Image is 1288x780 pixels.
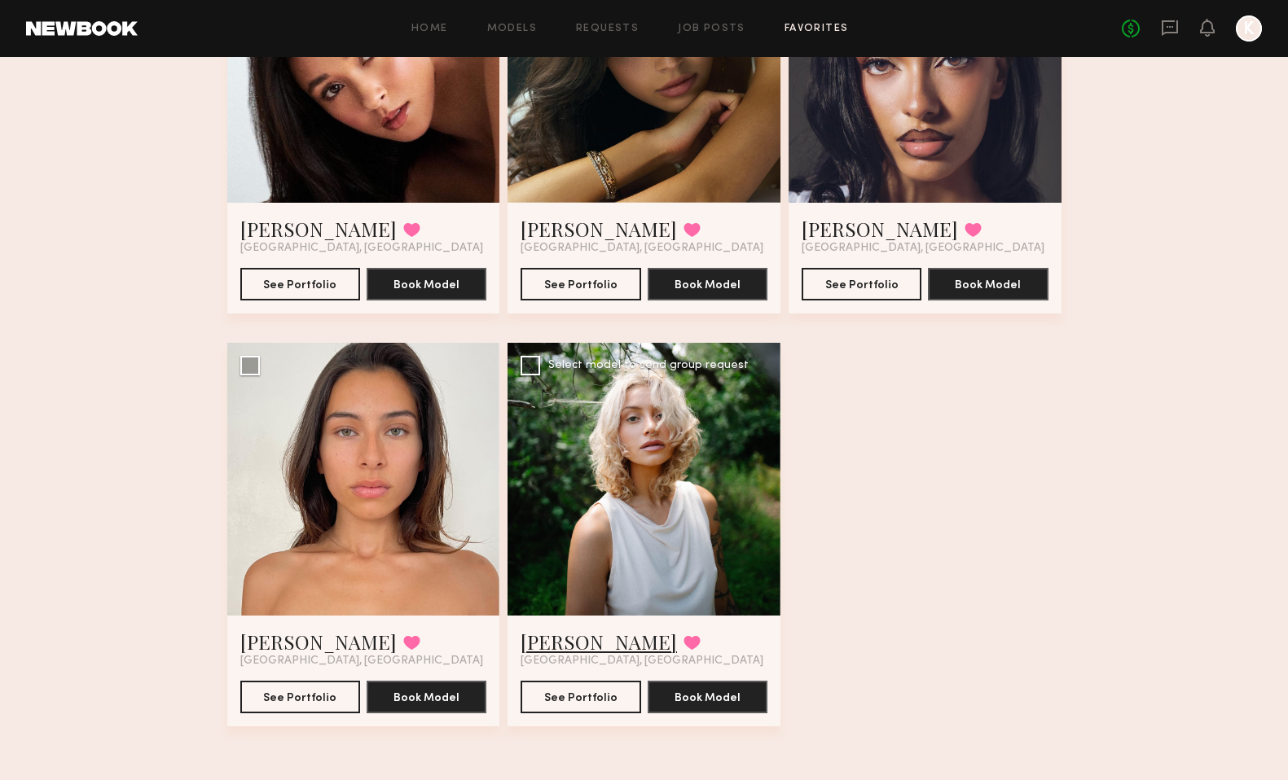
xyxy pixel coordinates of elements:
[576,24,639,34] a: Requests
[648,690,767,703] a: Book Model
[548,360,749,371] div: Select model to send group request
[240,242,483,255] span: [GEOGRAPHIC_DATA], [GEOGRAPHIC_DATA]
[802,268,921,300] button: See Portfolio
[367,268,486,300] button: Book Model
[240,629,397,655] a: [PERSON_NAME]
[648,277,767,291] a: Book Model
[240,216,397,242] a: [PERSON_NAME]
[367,690,486,703] a: Book Model
[411,24,448,34] a: Home
[785,24,849,34] a: Favorites
[928,277,1048,291] a: Book Model
[521,629,677,655] a: [PERSON_NAME]
[802,242,1044,255] span: [GEOGRAPHIC_DATA], [GEOGRAPHIC_DATA]
[487,24,537,34] a: Models
[678,24,745,34] a: Job Posts
[648,681,767,713] button: Book Model
[521,681,640,713] button: See Portfolio
[521,655,763,668] span: [GEOGRAPHIC_DATA], [GEOGRAPHIC_DATA]
[367,681,486,713] button: Book Model
[648,268,767,300] button: Book Model
[521,216,677,242] a: [PERSON_NAME]
[240,268,360,300] button: See Portfolio
[521,242,763,255] span: [GEOGRAPHIC_DATA], [GEOGRAPHIC_DATA]
[521,268,640,300] button: See Portfolio
[1236,15,1262,42] a: K
[240,681,360,713] button: See Portfolio
[367,277,486,291] a: Book Model
[802,216,958,242] a: [PERSON_NAME]
[928,268,1048,300] button: Book Model
[240,655,483,668] span: [GEOGRAPHIC_DATA], [GEOGRAPHIC_DATA]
